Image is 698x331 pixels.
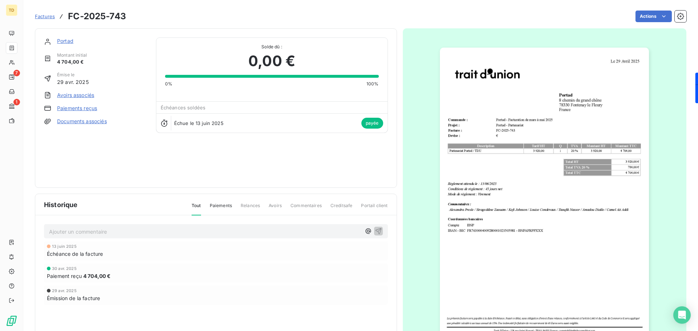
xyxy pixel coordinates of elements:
[366,81,379,87] span: 100%
[57,52,87,58] span: Montant initial
[57,92,94,99] a: Avoirs associés
[174,120,224,126] span: Échue le 13 juin 2025
[361,118,383,129] span: payée
[241,202,260,215] span: Relances
[6,4,17,16] div: TD
[210,202,232,215] span: Paiements
[57,118,107,125] a: Documents associés
[361,202,388,215] span: Portail client
[44,200,78,210] span: Historique
[269,202,282,215] span: Avoirs
[161,105,206,110] span: Échéances soldées
[47,250,103,258] span: Échéance de la facture
[35,13,55,19] span: Factures
[47,272,82,280] span: Paiement reçu
[35,13,55,20] a: Factures
[13,70,20,76] span: 7
[83,272,111,280] span: 4 704,00 €
[57,78,89,86] span: 29 avr. 2025
[635,11,672,22] button: Actions
[673,306,691,324] div: Open Intercom Messenger
[6,315,17,327] img: Logo LeanPay
[330,202,353,215] span: Creditsafe
[57,105,97,112] a: Paiements reçus
[52,244,77,249] span: 13 juin 2025
[47,294,100,302] span: Émission de la facture
[165,81,172,87] span: 0%
[68,10,126,23] h3: FC-2025-743
[290,202,322,215] span: Commentaires
[52,288,77,293] span: 29 avr. 2025
[248,50,295,72] span: 0,00 €
[57,72,89,78] span: Émise le
[57,38,73,44] a: Portad
[165,44,379,50] span: Solde dû :
[52,266,77,271] span: 30 avr. 2025
[57,58,87,66] span: 4 704,00 €
[192,202,201,215] span: Tout
[13,99,20,105] span: 1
